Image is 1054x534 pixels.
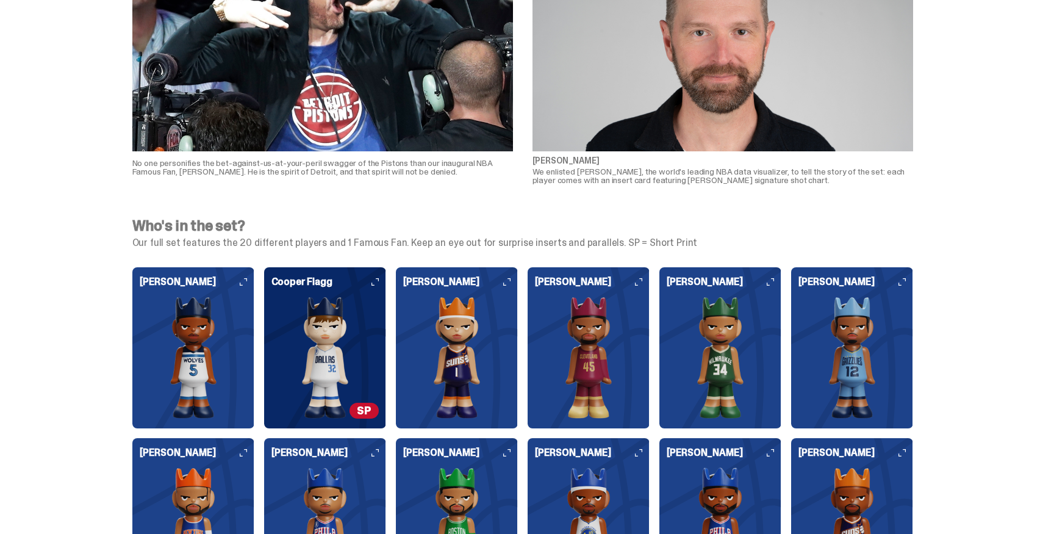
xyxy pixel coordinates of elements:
h6: [PERSON_NAME] [403,448,511,467]
h6: Cooper Flagg [271,277,379,297]
img: card image [271,297,379,419]
img: card image [798,297,906,419]
h6: [PERSON_NAME] [535,448,642,467]
p: Our full set features the 20 different players and 1 Famous Fan. Keep an eye out for surprise ins... [132,238,913,248]
span: SP [350,403,379,419]
h6: [PERSON_NAME] [535,277,642,297]
h6: [PERSON_NAME] [798,448,906,467]
h6: [PERSON_NAME] [271,448,379,467]
img: card image [403,297,511,419]
h6: [PERSON_NAME] [798,277,906,297]
p: No one personifies the bet-against-us-at-your-peril swagger of the Pistons than our inaugural NBA... [132,159,513,176]
img: card image [140,297,247,419]
h6: [PERSON_NAME] [140,277,247,297]
p: [PERSON_NAME] [532,156,913,165]
img: card image [667,297,774,419]
h4: Who's in the set? [132,218,913,233]
h6: [PERSON_NAME] [140,448,247,467]
h6: [PERSON_NAME] [403,277,511,297]
h6: [PERSON_NAME] [667,277,774,297]
p: We enlisted [PERSON_NAME], the world's leading NBA data visualizer, to tell the story of the set:... [532,167,913,184]
img: card image [535,297,642,419]
h6: [PERSON_NAME] [667,448,774,467]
